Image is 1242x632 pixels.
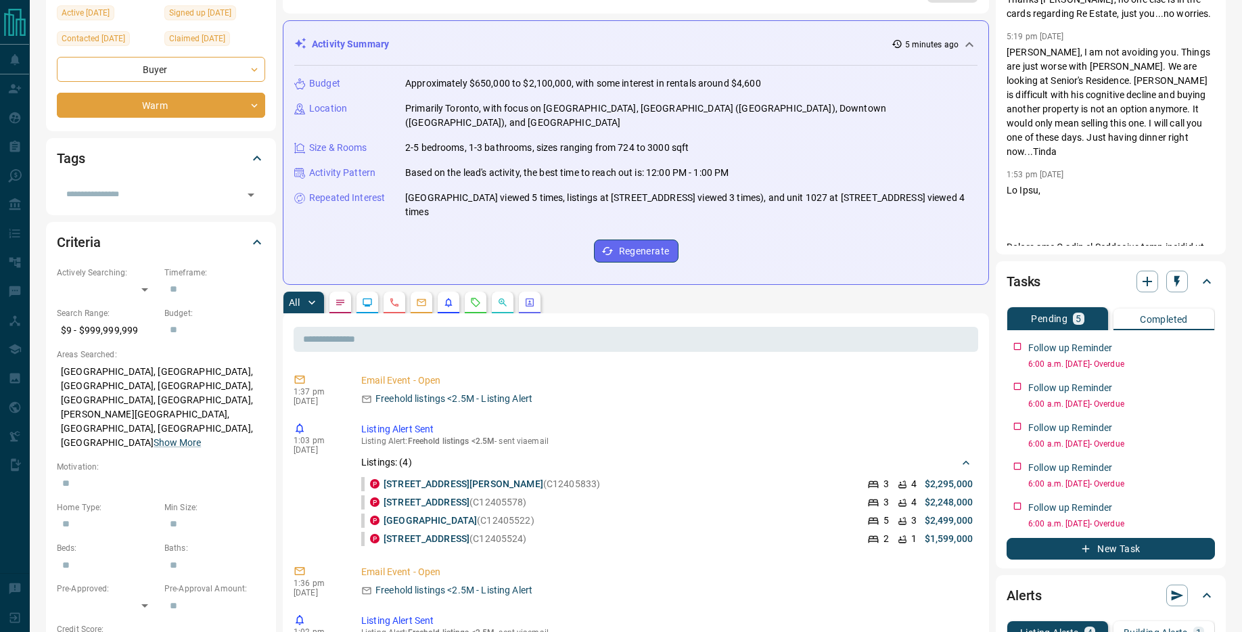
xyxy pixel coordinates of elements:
h2: Tags [57,148,85,169]
p: Min Size: [164,501,265,514]
p: [DATE] [294,397,341,406]
button: New Task [1007,538,1215,560]
p: 3 [883,477,889,491]
div: Activity Summary5 minutes ago [294,32,977,57]
p: 5 minutes ago [905,39,959,51]
div: property.ca [370,479,379,489]
p: Completed [1140,315,1188,324]
p: 1 [911,532,917,546]
button: Open [241,185,260,204]
a: [STREET_ADDRESS] [384,497,469,507]
p: Beds: [57,542,158,554]
p: 6:00 a.m. [DATE] - Overdue [1028,438,1215,450]
p: Email Event - Open [361,374,973,388]
div: Mon Jun 14 2021 [164,31,265,50]
p: Actively Searching: [57,267,158,279]
p: Search Range: [57,307,158,319]
p: Motivation: [57,461,265,473]
p: Home Type: [57,501,158,514]
p: Pending [1031,314,1067,323]
div: Sun Sep 14 2025 [57,5,158,24]
div: property.ca [370,516,379,525]
p: 1:36 pm [294,579,341,588]
div: property.ca [370,497,379,507]
p: Pre-Approval Amount: [164,583,265,595]
div: Mon Jun 14 2021 [164,5,265,24]
div: Listings: (4) [361,450,973,475]
p: Follow up Reminder [1028,421,1112,435]
svg: Emails [416,297,427,308]
h2: Tasks [1007,271,1040,292]
p: Size & Rooms [309,141,367,155]
p: Listings: ( 4 ) [361,455,412,470]
svg: Opportunities [497,297,508,308]
span: Active [DATE] [62,6,110,20]
a: [GEOGRAPHIC_DATA] [384,515,477,526]
span: Contacted [DATE] [62,32,125,45]
p: 5 [883,514,889,528]
p: Follow up Reminder [1028,501,1112,515]
p: 1:37 pm [294,387,341,397]
p: [DATE] [294,445,341,455]
p: Repeated Interest [309,191,385,205]
p: Activity Summary [312,37,389,51]
p: (C12405524) [384,532,527,546]
p: [GEOGRAPHIC_DATA] viewed 5 times, listings at [STREET_ADDRESS] viewed 3 times), and unit 1027 at ... [405,191,977,219]
svg: Calls [389,297,400,308]
div: Warm [57,93,265,118]
span: Signed up [DATE] [169,6,231,20]
p: $9 - $999,999,999 [57,319,158,342]
p: Approximately $650,000 to $2,100,000, with some interest in rentals around $4,600 [405,76,761,91]
p: Pre-Approved: [57,583,158,595]
p: Baths: [164,542,265,554]
p: [DATE] [294,588,341,597]
p: $2,499,000 [925,514,973,528]
svg: Notes [335,297,346,308]
div: Tags [57,142,265,175]
svg: Requests [470,297,481,308]
a: [STREET_ADDRESS] [384,533,469,544]
p: $2,248,000 [925,495,973,510]
p: $2,295,000 [925,477,973,491]
p: Listing Alert Sent [361,614,973,628]
p: Areas Searched: [57,348,265,361]
p: 4 [911,495,917,510]
p: Primarily Toronto, with focus on [GEOGRAPHIC_DATA], [GEOGRAPHIC_DATA] ([GEOGRAPHIC_DATA]), Downto... [405,101,977,130]
div: Buyer [57,57,265,82]
p: Follow up Reminder [1028,341,1112,355]
svg: Listing Alerts [443,297,454,308]
p: 4 [911,477,917,491]
p: 2 [883,532,889,546]
p: [GEOGRAPHIC_DATA], [GEOGRAPHIC_DATA], [GEOGRAPHIC_DATA], [GEOGRAPHIC_DATA], [GEOGRAPHIC_DATA], [G... [57,361,265,454]
p: Freehold listings <2.5M - Listing Alert [375,583,532,597]
p: Activity Pattern [309,166,375,180]
p: Timeframe: [164,267,265,279]
h2: Criteria [57,231,101,253]
p: 3 [883,495,889,510]
p: (C12405578) [384,495,527,510]
div: Criteria [57,226,265,258]
div: Alerts [1007,579,1215,612]
svg: Lead Browsing Activity [362,297,373,308]
p: [PERSON_NAME], I am not avoiding you. Things are just worse with [PERSON_NAME]. We are looking at... [1007,45,1215,159]
p: 1:03 pm [294,436,341,445]
p: 6:00 a.m. [DATE] - Overdue [1028,358,1215,370]
p: 6:00 a.m. [DATE] - Overdue [1028,518,1215,530]
p: Budget [309,76,340,91]
p: 3 [911,514,917,528]
p: Follow up Reminder [1028,461,1112,475]
p: Location [309,101,347,116]
p: 1:53 pm [DATE] [1007,170,1064,179]
h2: Alerts [1007,585,1042,606]
p: 6:00 a.m. [DATE] - Overdue [1028,478,1215,490]
p: (C12405833) [384,477,600,491]
div: Tasks [1007,265,1215,298]
button: Show More [154,436,201,450]
p: 5 [1076,314,1081,323]
svg: Agent Actions [524,297,535,308]
p: Budget: [164,307,265,319]
p: Listing Alert : - sent via email [361,436,973,446]
p: 2-5 bedrooms, 1-3 bathrooms, sizes ranging from 724 to 3000 sqft [405,141,689,155]
span: Claimed [DATE] [169,32,225,45]
div: property.ca [370,534,379,543]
